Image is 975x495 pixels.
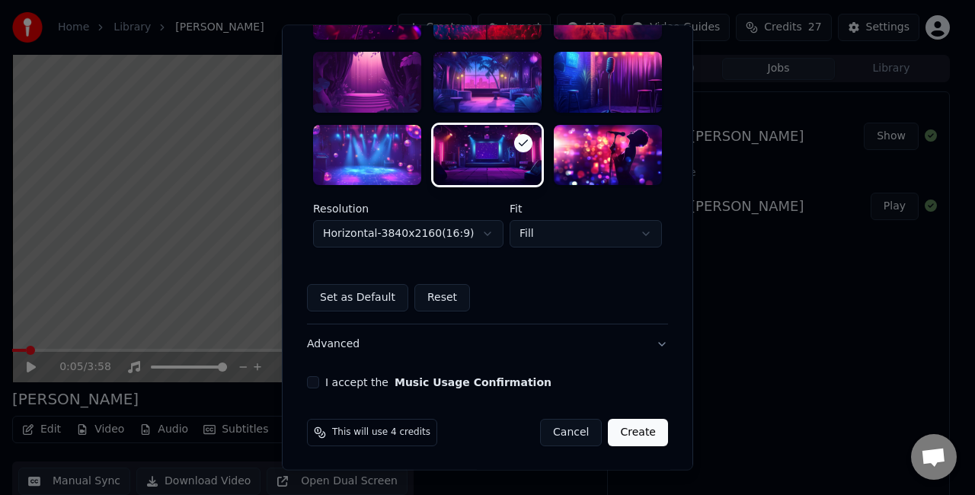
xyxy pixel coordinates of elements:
label: Resolution [313,204,503,215]
label: Fit [510,204,662,215]
span: This will use 4 credits [332,427,430,439]
button: I accept the [395,378,551,388]
button: Set as Default [307,285,408,312]
button: Reset [414,285,470,312]
label: I accept the [325,378,551,388]
button: Advanced [307,325,668,365]
button: Cancel [540,420,602,447]
button: Create [608,420,668,447]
